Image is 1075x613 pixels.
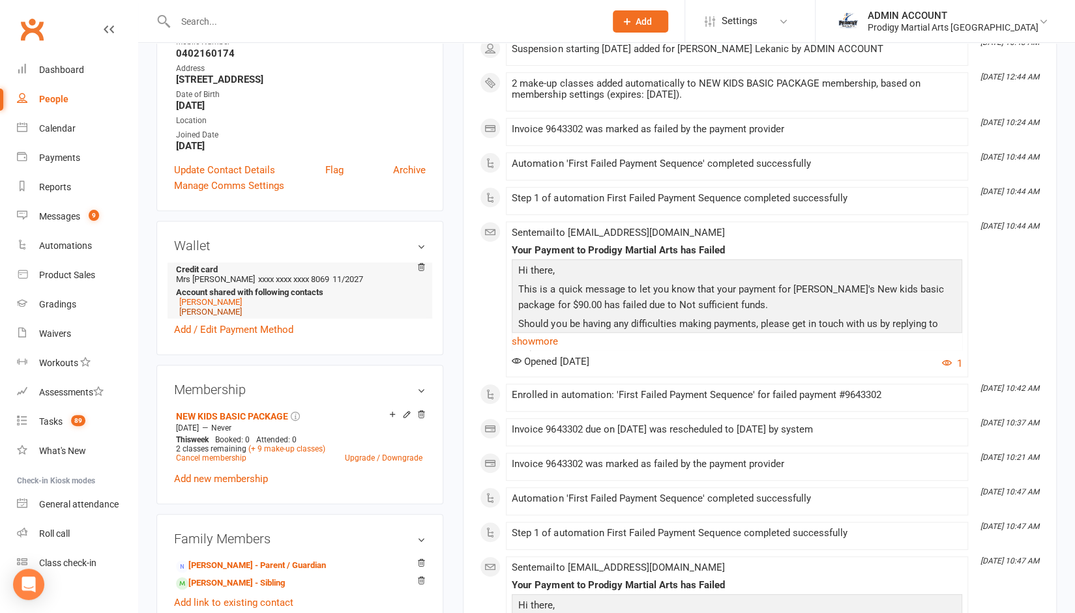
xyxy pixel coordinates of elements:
[17,519,138,549] a: Roll call
[39,270,95,280] div: Product Sales
[174,532,426,546] h3: Family Members
[174,382,426,397] h3: Membership
[980,221,1039,231] i: [DATE] 10:44 AM
[215,435,250,444] span: Booked: 0
[17,261,138,290] a: Product Sales
[39,558,96,568] div: Class check-in
[176,74,426,85] strong: [STREET_ADDRESS]
[17,173,138,202] a: Reports
[176,287,419,297] strong: Account shared with following contacts
[17,349,138,378] a: Workouts
[868,21,1038,33] div: Prodigy Martial Arts [GEOGRAPHIC_DATA]
[980,384,1039,393] i: [DATE] 10:42 AM
[515,316,959,366] p: Should you be having any difficulties making payments, please get in touch with us by replying to...
[17,85,138,114] a: People
[16,13,48,46] a: Clubworx
[512,245,962,256] div: Your Payment to Prodigy Martial Arts has Failed
[39,328,71,339] div: Waivers
[176,115,426,127] div: Location
[980,487,1039,496] i: [DATE] 10:47 AM
[512,158,962,169] div: Automation 'First Failed Payment Sequence' completed successfully
[512,193,962,204] div: Step 1 of automation First Failed Payment Sequence completed successfully
[173,435,212,444] div: week
[17,319,138,349] a: Waivers
[393,162,426,178] a: Archive
[176,444,246,453] span: 2 classes remaining
[258,274,329,284] span: xxxx xxxx xxxx 8069
[39,94,68,104] div: People
[515,281,959,316] p: This is a quick message to let you know that your payment for [PERSON_NAME]'s New kids basic pack...
[211,423,231,433] span: Never
[13,569,44,600] div: Open Intercom Messenger
[980,418,1039,427] i: [DATE] 10:37 AM
[39,358,78,368] div: Workouts
[980,72,1039,81] i: [DATE] 12:44 AM
[17,490,138,519] a: General attendance kiosk mode
[39,123,76,134] div: Calendar
[71,415,85,426] span: 89
[835,8,861,35] img: thumb_image1686208220.png
[179,297,242,307] a: [PERSON_NAME]
[176,453,246,463] a: Cancel membership
[512,78,962,100] div: 2 make-up classes added automatically to NEW KIDS BASIC PACKAGE membership, based on membership s...
[512,424,962,435] div: Invoice 9643302 due on [DATE] was rescheduled to [DATE] by system
[39,211,80,221] div: Messages
[512,528,962,539] div: Step 1 of automation First Failed Payment Sequence completed successfully
[512,562,724,573] span: Sent email to [EMAIL_ADDRESS][DOMAIN_NAME]
[176,577,285,590] a: [PERSON_NAME] - Sibling
[176,264,419,274] strong: Credit card
[332,274,363,284] span: 11/2027
[39,299,76,309] div: Gradings
[980,152,1039,162] i: [DATE] 10:44 AM
[512,44,962,55] div: Suspension starting [DATE] added for [PERSON_NAME] Lekanic by ADMIN ACCOUNT
[980,453,1039,462] i: [DATE] 10:21 AM
[174,162,275,178] a: Update Contact Details
[980,556,1039,565] i: [DATE] 10:47 AM
[256,435,297,444] span: Attended: 0
[17,143,138,173] a: Payments
[89,210,99,221] span: 9
[39,152,80,163] div: Payments
[325,162,344,178] a: Flag
[176,48,426,59] strong: 0402160174
[39,499,119,509] div: General attendance
[176,423,199,433] span: [DATE]
[515,263,959,281] p: Hi there,
[512,580,962,591] div: Your Payment to Prodigy Martial Arts has Failed
[176,140,426,152] strong: [DATE]
[722,7,758,36] span: Settings
[512,124,962,135] div: Invoice 9643302 was marked as failed by the payment provider
[512,459,962,470] div: Invoice 9643302 was marked as failed by the payment provider
[512,356,589,367] span: Opened [DATE]
[39,182,71,192] div: Reports
[174,595,293,610] a: Add link to existing contact
[17,55,138,85] a: Dashboard
[17,231,138,261] a: Automations
[176,129,426,141] div: Joined Date
[39,240,92,251] div: Automations
[980,187,1039,196] i: [DATE] 10:44 AM
[942,356,962,371] button: 1
[17,114,138,143] a: Calendar
[174,238,426,253] h3: Wallet
[176,63,426,75] div: Address
[17,549,138,578] a: Class kiosk mode
[980,522,1039,531] i: [DATE] 10:47 AM
[17,378,138,407] a: Assessments
[176,559,326,573] a: [PERSON_NAME] - Parent / Guardian
[345,453,422,463] a: Upgrade / Downgrade
[176,411,288,421] a: NEW KIDS BASIC PACKAGE
[176,100,426,111] strong: [DATE]
[176,435,191,444] span: This
[17,202,138,231] a: Messages 9
[174,263,426,319] li: Mrs [PERSON_NAME]
[173,423,426,433] div: —
[39,64,84,75] div: Dashboard
[512,493,962,504] div: Automation 'First Failed Payment Sequence' completed successfully
[512,390,962,401] div: Enrolled in automation: 'First Failed Payment Sequence' for failed payment #9643302
[512,332,962,350] a: show more
[39,446,86,456] div: What's New
[174,473,268,485] a: Add new membership
[17,436,138,466] a: What's New
[613,10,668,33] button: Add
